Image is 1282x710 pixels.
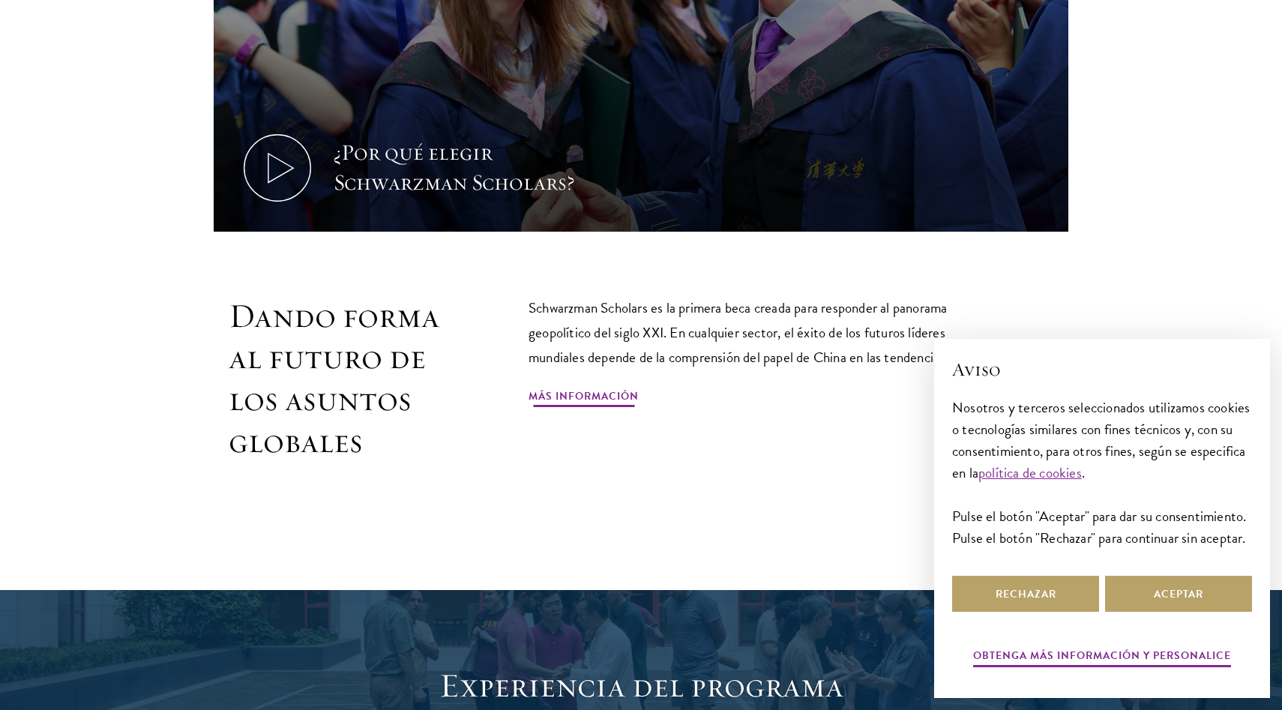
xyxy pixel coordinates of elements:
font: Schwarzman Scholars es la primera beca creada para responder al panorama geopolítico del siglo XX... [529,297,996,368]
font: Aceptar [1154,586,1203,602]
button: Obtenga más información y personalice [973,644,1231,670]
font: Experiencia del programa [439,664,843,706]
a: política de cookies [978,462,1082,484]
font: . [1082,462,1085,484]
button: Rechazar [952,576,1099,612]
font: Aviso [952,358,1001,381]
font: Pulse el botón "Aceptar" para dar su consentimiento. Pulse el botón "Rechazar" para continuar sin... [952,505,1246,549]
button: Aceptar [1105,576,1252,612]
font: ¿Por qué elegir Schwarzman Scholars? [334,138,574,196]
font: Dando forma al futuro de los asuntos globales [229,295,439,462]
a: Más información [529,385,639,410]
font: Más información [529,388,639,403]
font: Rechazar [996,586,1056,602]
font: Obtenga más información y personalice [973,648,1231,664]
font: Nosotros y terceros seleccionados utilizamos cookies o tecnologías similares con fines técnicos y... [952,397,1250,484]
